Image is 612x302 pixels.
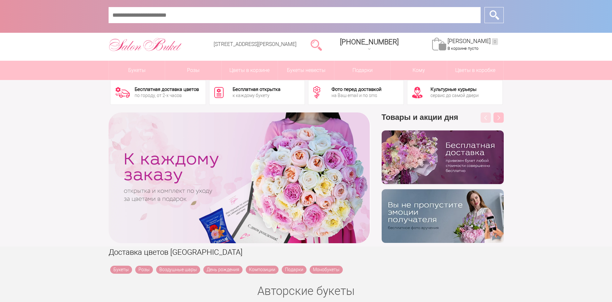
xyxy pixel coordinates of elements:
a: [STREET_ADDRESS][PERSON_NAME] [214,41,297,47]
span: В корзине пусто [448,46,478,51]
div: Бесплатная доставка цветов [135,87,199,92]
a: Букеты невесты [278,61,334,80]
a: Розы [135,266,153,274]
div: по городу, от 2-х часов [135,93,199,98]
div: к каждому букету [233,93,280,98]
a: Монобукеты [310,266,343,274]
a: Подарки [282,266,306,274]
a: Подарки [334,61,391,80]
div: Фото перед доставкой [332,87,381,92]
a: [PHONE_NUMBER] [336,36,403,54]
div: Культурные курьеры [430,87,479,92]
a: Цветы в корзине [222,61,278,80]
h1: Доставка цветов [GEOGRAPHIC_DATA] [109,246,504,258]
span: [PHONE_NUMBER] [340,38,399,46]
a: Цветы в коробке [447,61,503,80]
a: Воздушные шары [156,266,200,274]
span: Кому [391,61,447,80]
img: hpaj04joss48rwypv6hbykmvk1dj7zyr.png.webp [382,130,504,184]
a: Букеты [109,61,165,80]
button: Next [493,112,504,123]
div: Бесплатная открытка [233,87,280,92]
a: Букеты [110,266,132,274]
img: v9wy31nijnvkfycrkduev4dhgt9psb7e.png.webp [382,189,504,243]
a: Авторские букеты [257,284,355,298]
a: День рождения [203,266,243,274]
a: [PERSON_NAME] [448,38,498,45]
a: Композиции [246,266,279,274]
a: Розы [165,61,221,80]
div: на Ваш email и по sms [332,93,381,98]
h3: Товары и акции дня [382,112,504,130]
img: Цветы Нижний Новгород [109,36,182,53]
div: сервис до самой двери [430,93,479,98]
ins: 0 [492,38,498,45]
